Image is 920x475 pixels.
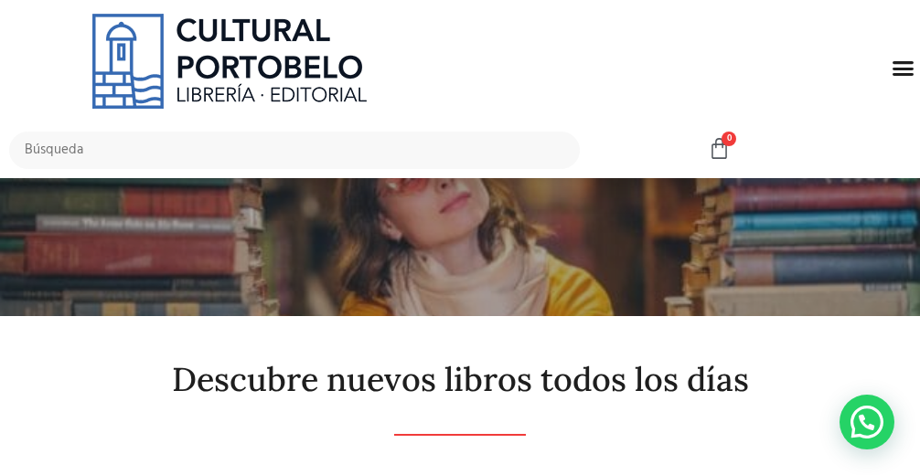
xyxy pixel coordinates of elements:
div: Menu Toggle [885,51,920,86]
h2: Descubre nuevos libros todos los días [18,362,902,398]
input: Búsqueda [9,132,580,169]
a: 0 [708,137,731,162]
span: 0 [722,132,736,146]
div: WhatsApp contact [840,395,894,449]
